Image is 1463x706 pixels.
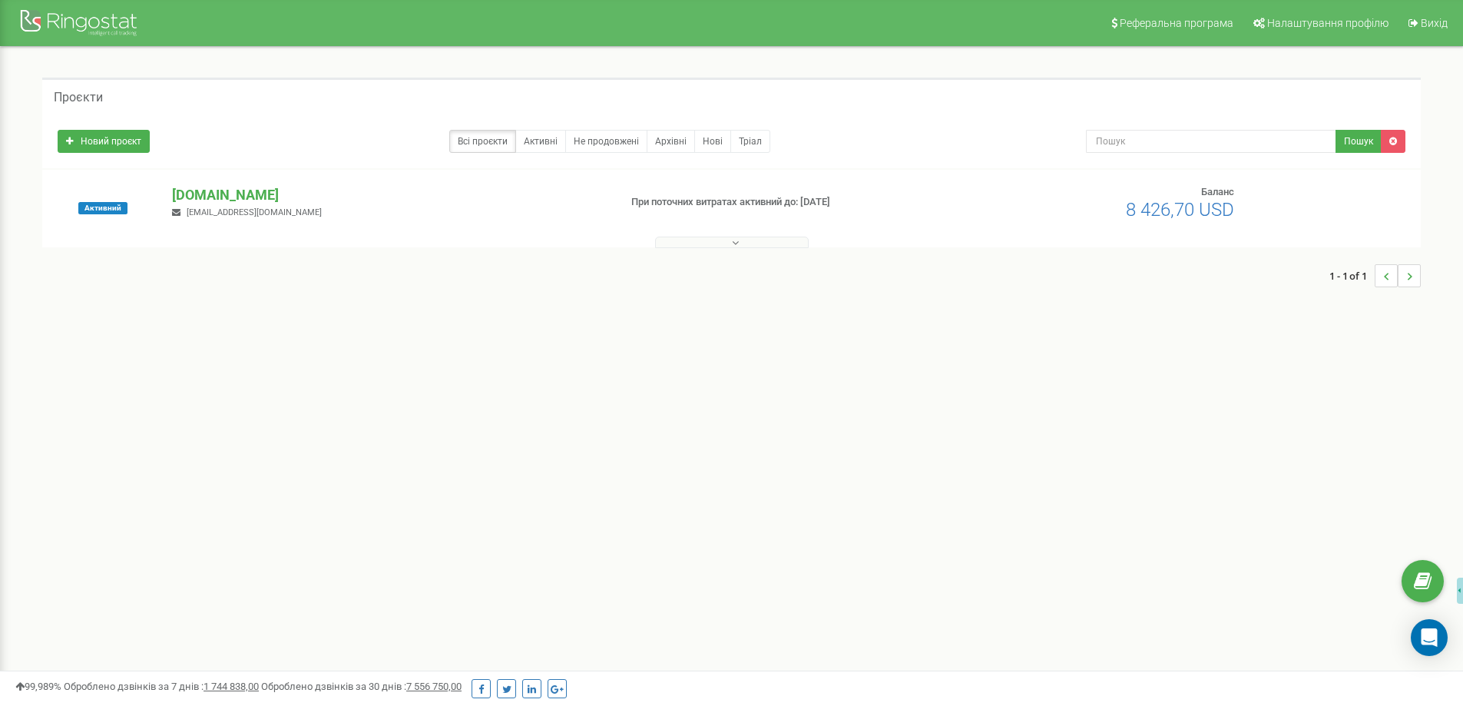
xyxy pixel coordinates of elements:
a: Нові [694,130,731,153]
a: Не продовжені [565,130,647,153]
a: Новий проєкт [58,130,150,153]
input: Пошук [1086,130,1336,153]
a: Тріал [730,130,770,153]
a: Всі проєкти [449,130,516,153]
span: Вихід [1421,17,1448,29]
nav: ... [1329,249,1421,303]
span: 8 426,70 USD [1126,199,1234,220]
span: 1 - 1 of 1 [1329,264,1375,287]
span: Налаштування профілю [1267,17,1389,29]
a: Активні [515,130,566,153]
span: Оброблено дзвінків за 30 днів : [261,681,462,692]
a: Архівні [647,130,695,153]
span: Активний [78,202,127,214]
p: При поточних витратах активний до: [DATE] [631,195,951,210]
div: Open Intercom Messenger [1411,619,1448,656]
span: Баланс [1201,186,1234,197]
h5: Проєкти [54,91,103,104]
span: [EMAIL_ADDRESS][DOMAIN_NAME] [187,207,322,217]
button: Пошук [1336,130,1382,153]
span: 99,989% [15,681,61,692]
p: [DOMAIN_NAME] [172,185,606,205]
span: Реферальна програма [1120,17,1233,29]
u: 7 556 750,00 [406,681,462,692]
span: Оброблено дзвінків за 7 днів : [64,681,259,692]
u: 1 744 838,00 [204,681,259,692]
